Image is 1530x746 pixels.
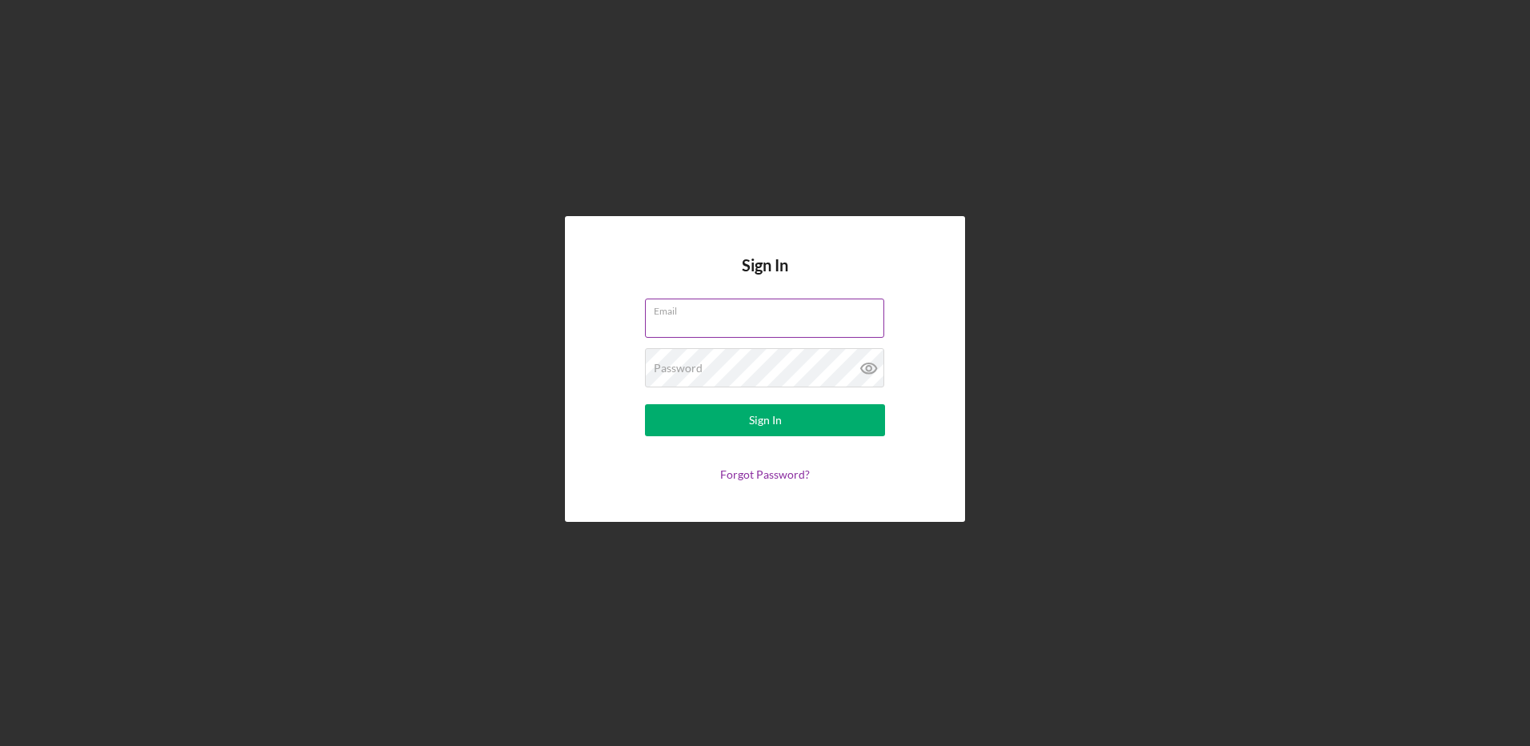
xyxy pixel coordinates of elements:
label: Email [654,299,884,317]
div: Sign In [749,404,782,436]
button: Sign In [645,404,885,436]
a: Forgot Password? [720,467,810,481]
h4: Sign In [742,256,788,299]
label: Password [654,362,703,375]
